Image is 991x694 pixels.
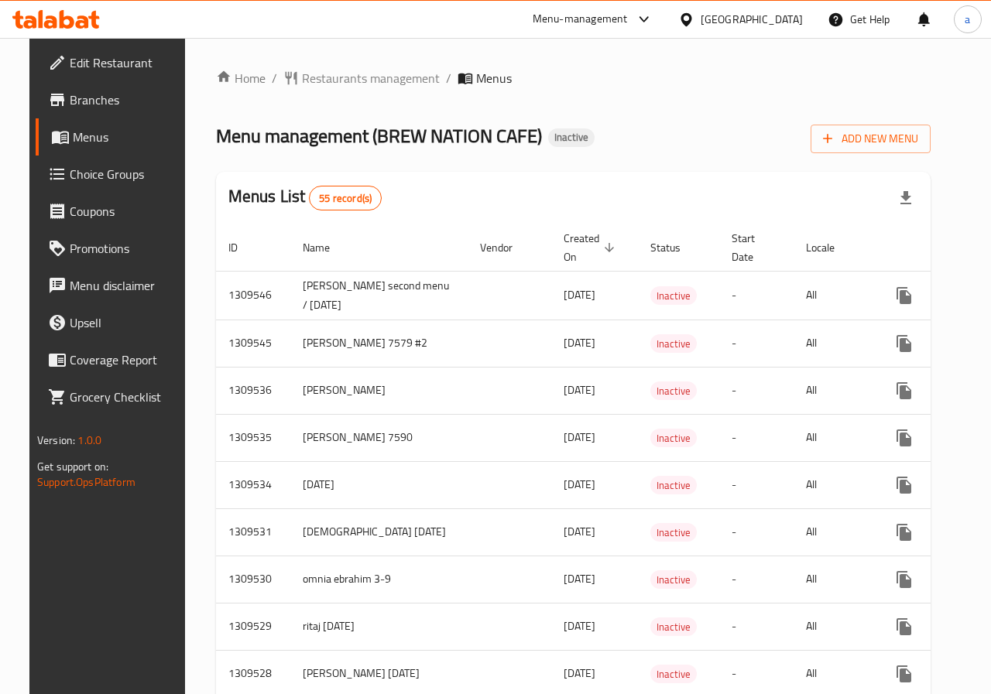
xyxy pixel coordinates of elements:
[476,69,512,87] span: Menus
[216,508,290,556] td: 1309531
[650,523,697,542] div: Inactive
[302,69,440,87] span: Restaurants management
[811,125,931,153] button: Add New Menu
[36,267,195,304] a: Menu disclaimer
[564,569,595,589] span: [DATE]
[228,238,258,257] span: ID
[719,556,794,603] td: -
[37,472,135,492] a: Support.OpsPlatform
[650,618,697,636] span: Inactive
[732,229,775,266] span: Start Date
[564,333,595,353] span: [DATE]
[36,230,195,267] a: Promotions
[923,419,960,456] button: Change Status
[548,131,595,144] span: Inactive
[228,185,382,210] h2: Menus List
[480,238,533,257] span: Vendor
[923,514,960,551] button: Change Status
[272,69,277,87] li: /
[886,514,923,551] button: more
[36,81,195,118] a: Branches
[77,430,101,450] span: 1.0.0
[290,271,468,320] td: [PERSON_NAME] second menu / [DATE]
[650,665,697,683] div: Inactive
[36,193,195,230] a: Coupons
[36,44,195,81] a: Edit Restaurant
[70,165,183,183] span: Choice Groups
[36,156,195,193] a: Choice Groups
[719,508,794,556] td: -
[719,414,794,461] td: -
[650,238,701,257] span: Status
[303,238,350,257] span: Name
[216,271,290,320] td: 1309546
[564,380,595,400] span: [DATE]
[533,10,628,29] div: Menu-management
[70,350,183,369] span: Coverage Report
[719,320,794,367] td: -
[70,276,183,295] span: Menu disclaimer
[923,561,960,598] button: Change Status
[886,277,923,314] button: more
[650,665,697,683] span: Inactive
[886,561,923,598] button: more
[887,179,924,217] div: Export file
[216,118,542,153] span: Menu management ( BREW NATION CAFE )
[216,69,266,87] a: Home
[650,571,697,589] span: Inactive
[650,477,697,494] span: Inactive
[794,603,873,650] td: All
[650,286,697,305] div: Inactive
[886,325,923,362] button: more
[806,238,855,257] span: Locale
[309,186,382,210] div: Total records count
[290,556,468,603] td: omnia ebrahim 3-9
[216,367,290,414] td: 1309536
[36,378,195,415] a: Grocery Checklist
[965,11,970,28] span: a
[923,325,960,362] button: Change Status
[216,320,290,367] td: 1309545
[886,419,923,456] button: more
[650,382,697,400] span: Inactive
[73,128,183,146] span: Menus
[564,427,595,447] span: [DATE]
[923,608,960,645] button: Change Status
[36,304,195,341] a: Upsell
[794,367,873,414] td: All
[36,118,195,156] a: Menus
[794,556,873,603] td: All
[923,372,960,409] button: Change Status
[310,191,381,206] span: 55 record(s)
[564,474,595,494] span: [DATE]
[70,202,183,221] span: Coupons
[719,271,794,320] td: -
[923,655,960,692] button: Change Status
[719,367,794,414] td: -
[886,372,923,409] button: more
[564,663,595,683] span: [DATE]
[650,334,697,353] div: Inactive
[650,429,697,447] div: Inactive
[719,603,794,650] td: -
[650,429,697,447] span: Inactive
[70,239,183,258] span: Promotions
[650,335,697,353] span: Inactive
[70,53,183,72] span: Edit Restaurant
[923,467,960,504] button: Change Status
[650,524,697,542] span: Inactive
[290,508,468,556] td: [DEMOGRAPHIC_DATA] [DATE]
[290,367,468,414] td: [PERSON_NAME]
[283,69,440,87] a: Restaurants management
[886,608,923,645] button: more
[70,91,183,109] span: Branches
[564,521,595,542] span: [DATE]
[216,603,290,650] td: 1309529
[36,341,195,378] a: Coverage Report
[290,603,468,650] td: ritaj [DATE]
[886,467,923,504] button: more
[794,414,873,461] td: All
[650,287,697,305] span: Inactive
[564,616,595,636] span: [DATE]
